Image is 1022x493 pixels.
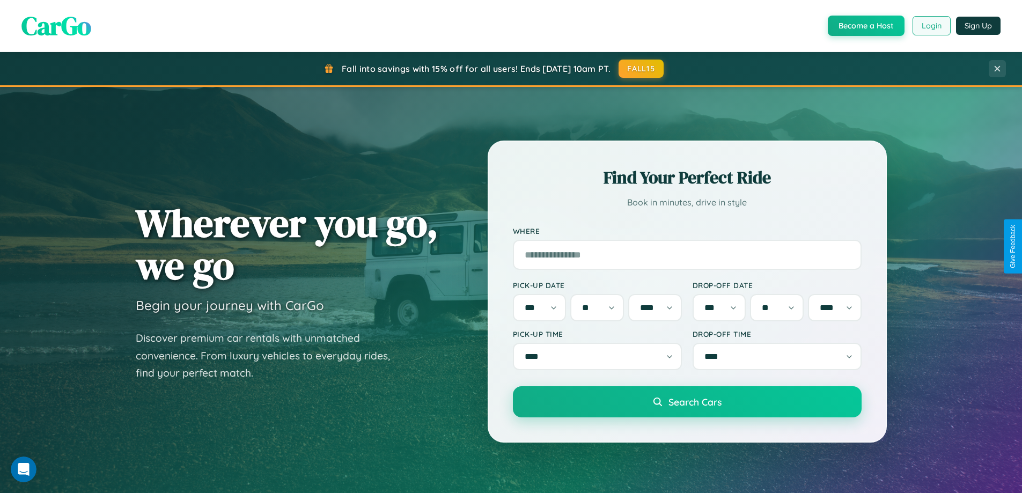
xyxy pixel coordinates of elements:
iframe: Intercom live chat [11,457,36,482]
label: Drop-off Date [693,281,862,290]
label: Drop-off Time [693,329,862,339]
div: Give Feedback [1009,225,1017,268]
span: Search Cars [668,396,722,408]
label: Pick-up Time [513,329,682,339]
label: Where [513,226,862,236]
span: CarGo [21,8,91,43]
button: Login [913,16,951,35]
h2: Find Your Perfect Ride [513,166,862,189]
h3: Begin your journey with CarGo [136,297,324,313]
label: Pick-up Date [513,281,682,290]
button: Search Cars [513,386,862,417]
h1: Wherever you go, we go [136,202,438,286]
p: Book in minutes, drive in style [513,195,862,210]
button: Become a Host [828,16,905,36]
span: Fall into savings with 15% off for all users! Ends [DATE] 10am PT. [342,63,611,74]
button: FALL15 [619,60,664,78]
p: Discover premium car rentals with unmatched convenience. From luxury vehicles to everyday rides, ... [136,329,404,382]
button: Sign Up [956,17,1001,35]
